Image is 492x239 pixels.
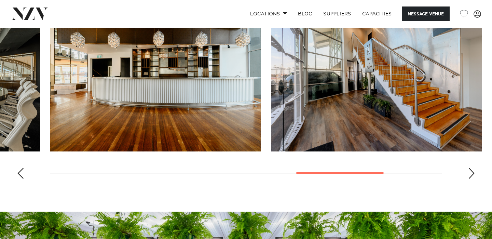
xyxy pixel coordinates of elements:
[11,8,48,20] img: nzv-logo.png
[245,6,292,21] a: Locations
[357,6,397,21] a: Capacities
[292,6,318,21] a: BLOG
[402,6,450,21] button: Message Venue
[318,6,356,21] a: SUPPLIERS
